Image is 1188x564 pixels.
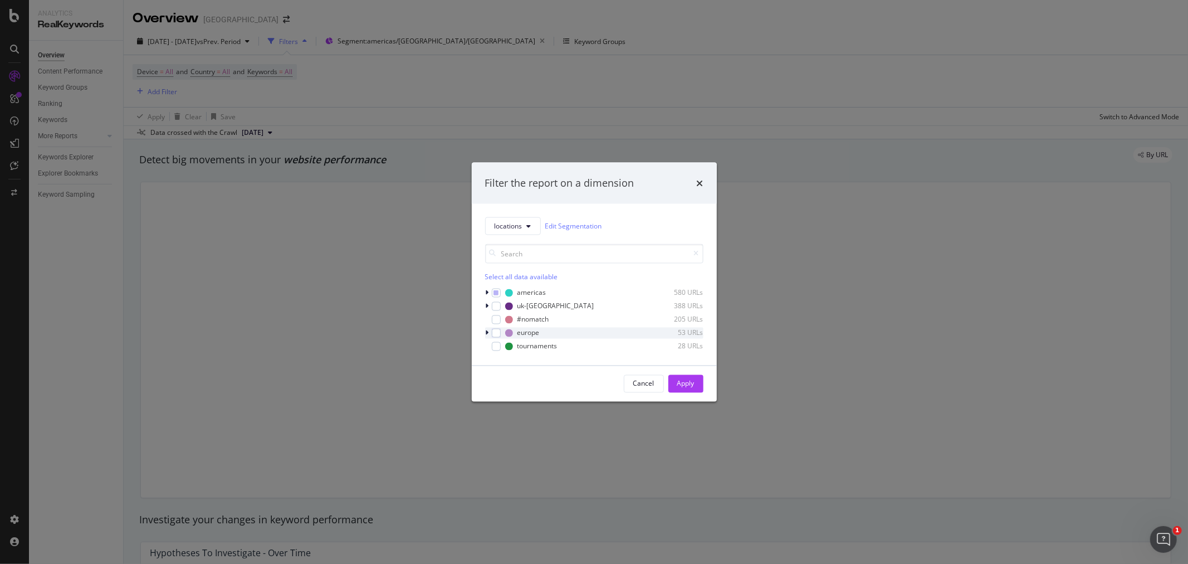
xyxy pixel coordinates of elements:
input: Search [485,244,703,263]
div: Select all data available [485,272,703,281]
div: times [697,176,703,191]
div: uk-[GEOGRAPHIC_DATA] [517,302,594,311]
div: 580 URLs [649,288,703,298]
div: 205 URLs [649,315,703,324]
div: Apply [677,379,695,388]
div: 53 URLs [649,328,703,338]
div: #nomatch [517,315,549,324]
div: Cancel [633,379,654,388]
div: 28 URLs [649,342,703,351]
div: 388 URLs [649,302,703,311]
button: Cancel [624,375,664,392]
iframe: Intercom live chat [1150,526,1177,553]
button: Apply [668,375,703,392]
div: tournaments [517,342,558,351]
div: modal [472,163,717,402]
button: locations [485,217,541,235]
div: americas [517,288,546,298]
div: europe [517,328,540,338]
div: Filter the report on a dimension [485,176,634,191]
span: 1 [1173,526,1182,535]
a: Edit Segmentation [545,220,602,232]
span: locations [495,221,522,231]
